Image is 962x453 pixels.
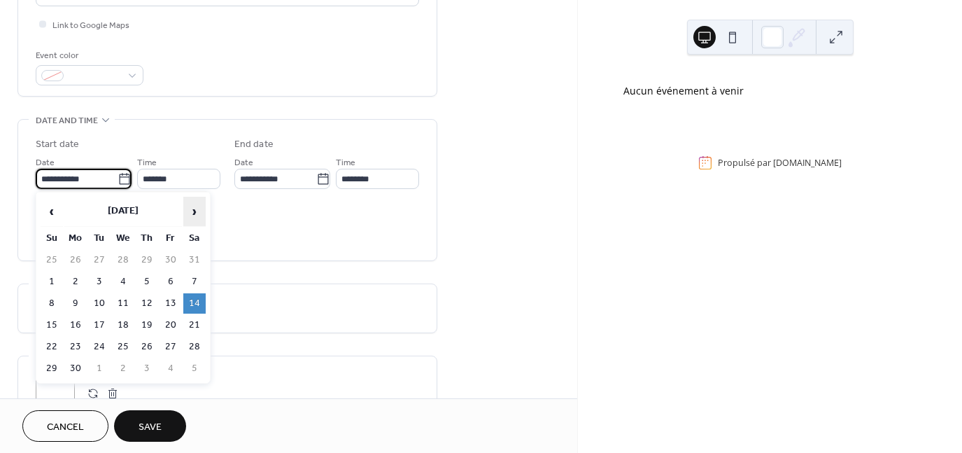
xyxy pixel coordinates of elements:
[114,410,186,442] button: Save
[64,250,87,270] td: 26
[160,272,182,292] td: 6
[52,18,129,33] span: Link to Google Maps
[64,358,87,379] td: 30
[112,293,134,314] td: 11
[112,358,134,379] td: 2
[112,250,134,270] td: 28
[184,197,205,225] span: ›
[136,293,158,314] td: 12
[136,315,158,335] td: 19
[36,137,79,152] div: Start date
[88,228,111,249] th: Tu
[36,155,55,170] span: Date
[137,155,157,170] span: Time
[136,250,158,270] td: 29
[183,293,206,314] td: 14
[183,228,206,249] th: Sa
[160,315,182,335] td: 20
[160,337,182,357] td: 27
[41,337,63,357] td: 22
[64,293,87,314] td: 9
[160,228,182,249] th: Fr
[64,197,182,227] th: [DATE]
[22,410,108,442] button: Cancel
[160,358,182,379] td: 4
[136,272,158,292] td: 5
[183,337,206,357] td: 28
[112,272,134,292] td: 4
[112,315,134,335] td: 18
[36,113,98,128] span: Date and time
[336,155,355,170] span: Time
[64,272,87,292] td: 2
[183,358,206,379] td: 5
[112,228,134,249] th: We
[136,228,158,249] th: Th
[183,315,206,335] td: 21
[234,155,253,170] span: Date
[41,315,63,335] td: 15
[88,293,111,314] td: 10
[234,137,274,152] div: End date
[41,293,63,314] td: 8
[160,293,182,314] td: 13
[88,272,111,292] td: 3
[136,358,158,379] td: 3
[36,48,141,63] div: Event color
[136,337,158,357] td: 26
[88,337,111,357] td: 24
[88,315,111,335] td: 17
[41,250,63,270] td: 25
[64,228,87,249] th: Mo
[41,197,62,225] span: ‹
[183,250,206,270] td: 31
[64,315,87,335] td: 16
[623,83,917,98] div: Aucun événement à venir
[36,374,75,413] div: ;
[41,228,63,249] th: Su
[41,272,63,292] td: 1
[139,420,162,435] span: Save
[88,358,111,379] td: 1
[160,250,182,270] td: 30
[64,337,87,357] td: 23
[183,272,206,292] td: 7
[88,250,111,270] td: 27
[718,157,842,169] div: Propulsé par
[112,337,134,357] td: 25
[773,157,842,169] a: [DOMAIN_NAME]
[47,420,84,435] span: Cancel
[41,358,63,379] td: 29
